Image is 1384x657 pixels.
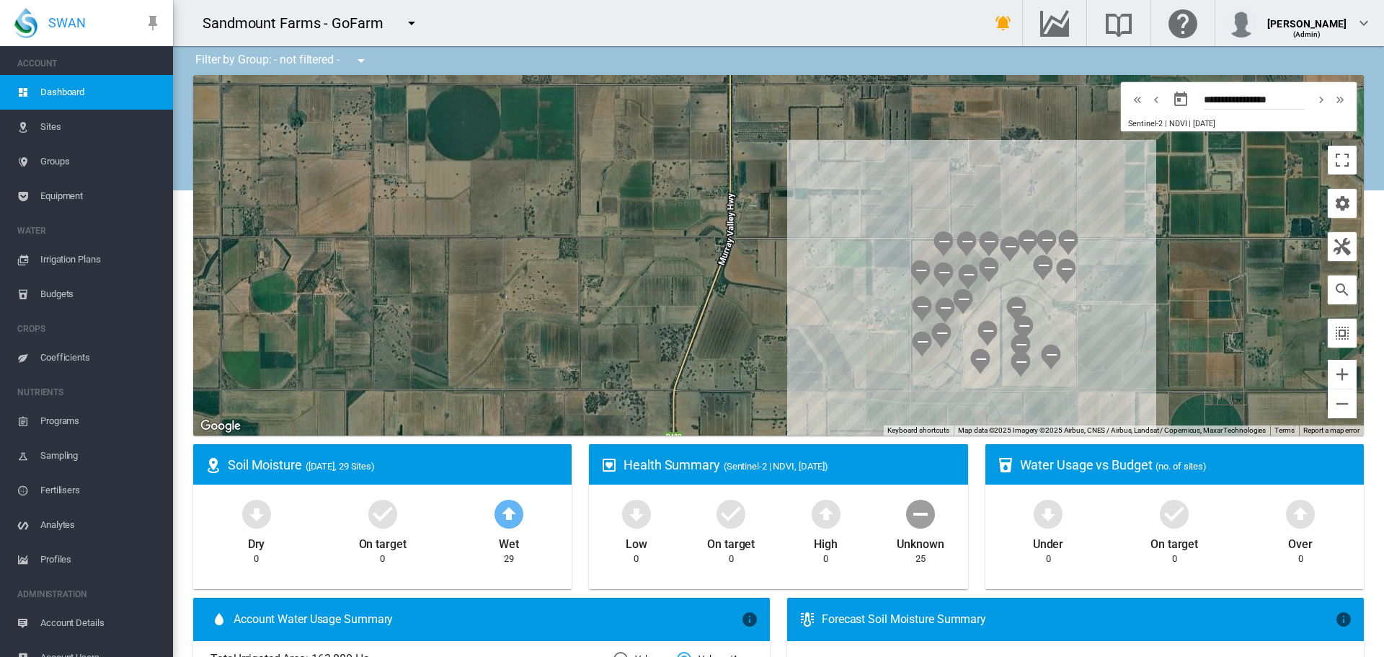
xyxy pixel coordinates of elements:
button: icon-magnify [1328,275,1357,304]
span: Irrigation Plans [40,242,161,277]
button: Keyboard shortcuts [887,425,949,436]
button: icon-menu-down [347,46,376,75]
md-icon: icon-cup-water [997,457,1014,474]
span: CROPS [17,317,161,340]
button: icon-cog [1328,189,1357,218]
md-icon: icon-map-marker-radius [205,457,222,474]
div: Low [626,531,647,552]
div: NDVI: Cusack V10 SHA [958,264,978,290]
span: WATER [17,219,161,242]
button: icon-bell-ring [989,9,1018,38]
div: NDVI: Cusack V25 SHA [1041,344,1061,370]
span: ([DATE], 29 Sites) [306,461,375,472]
span: SWAN [48,14,86,32]
md-icon: icon-arrow-up-bold-circle [809,496,843,531]
div: Sandmount Farms - GoFarm [203,13,396,33]
div: High [814,531,838,552]
span: Account Details [40,606,161,640]
md-icon: icon-minus-circle [903,496,938,531]
md-icon: icon-chevron-down [1355,14,1372,32]
img: Google [197,417,244,436]
md-icon: icon-information [1335,611,1352,628]
md-icon: icon-information [741,611,758,628]
md-icon: icon-arrow-down-bold-circle [619,496,654,531]
div: NDVI: Cusack V14 SHA [912,296,932,322]
span: Map data ©2025 Imagery ©2025 Airbus, CNES / Airbus, Landsat / Copernicus, Maxar Technologies [958,426,1266,434]
span: Equipment [40,179,161,213]
md-icon: icon-arrow-up-bold-circle [492,496,526,531]
div: 0 [1172,552,1177,565]
div: NDVI: Cusack V16 SHA [953,288,973,314]
md-icon: icon-chevron-left [1148,91,1164,108]
button: icon-chevron-left [1147,91,1166,108]
span: Budgets [40,277,161,312]
span: ADMINISTRATION [17,583,161,606]
div: Filter by Group: - not filtered - [185,46,380,75]
span: Groups [40,144,161,179]
md-icon: icon-arrow-down-bold-circle [1031,496,1065,531]
a: Terms [1274,426,1295,434]
div: 29 [504,552,514,565]
div: NDVI: Cusack V22 SHA [1013,315,1034,341]
div: 0 [823,552,828,565]
div: Dry [248,531,265,552]
div: NDVI: Cusack V02 SHA [957,231,977,257]
div: Unknown [897,531,944,552]
img: profile.jpg [1227,9,1256,38]
div: 0 [1298,552,1303,565]
span: Fertilisers [40,473,161,508]
div: On target [707,531,755,552]
div: Water Usage vs Budget [1020,456,1352,474]
md-icon: icon-menu-down [352,52,370,69]
md-icon: icon-heart-box-outline [600,457,618,474]
md-icon: icon-magnify [1334,281,1351,299]
div: 25 [915,552,926,565]
span: Coefficients [40,340,161,375]
md-icon: icon-thermometer-lines [799,611,816,628]
div: 0 [634,552,639,565]
div: NDVI: Cusack V20 SHA [970,348,990,374]
span: Account Water Usage Summary [234,612,741,627]
span: Programs [40,404,161,438]
span: | [DATE] [1189,119,1215,128]
md-icon: icon-chevron-double-left [1130,91,1145,108]
div: NDVI: Cusack V01 SHA [933,231,954,257]
md-icon: icon-checkbox-marked-circle [1157,496,1192,531]
span: (Admin) [1293,30,1321,38]
span: Sites [40,110,161,144]
span: Analytes [40,508,161,542]
div: 0 [729,552,734,565]
md-icon: icon-chevron-double-right [1332,91,1348,108]
md-icon: icon-bell-ring [995,14,1012,32]
md-icon: icon-menu-down [403,14,420,32]
div: NDVI: Cusack V18 SHA [931,322,951,348]
button: Zoom in [1328,360,1357,389]
div: Over [1288,531,1313,552]
div: NDVI: Cusack V15 SHA [935,297,955,323]
div: NDVI: Cusack V23 SHA [1011,334,1031,360]
a: Report a map error [1303,426,1359,434]
span: (Sentinel-2 | NDVI, [DATE]) [724,461,828,472]
md-icon: icon-checkbox-marked-circle [365,496,400,531]
md-icon: icon-chevron-right [1313,91,1329,108]
div: Under [1033,531,1064,552]
div: Soil Moisture [228,456,560,474]
div: NDVI: Cusack V06 SHA [1037,229,1057,255]
div: On target [359,531,407,552]
span: Profiles [40,542,161,577]
div: NDVI: Cusack V13 SHA [1056,258,1076,284]
div: NDVI: Cusack V12 SHA [1033,255,1053,281]
div: NDVI: Cusack V24 SHA [1011,351,1031,377]
img: SWAN-Landscape-Logo-Colour-drop.png [14,8,37,38]
span: Sentinel-2 | NDVI [1128,119,1186,128]
div: Health Summary [624,456,956,474]
span: NUTRIENTS [17,381,161,404]
md-icon: icon-water [210,611,228,628]
div: NDVI: Cusack V0 SHA [1058,229,1078,255]
button: icon-chevron-double-left [1128,91,1147,108]
div: [PERSON_NAME] [1267,11,1347,25]
button: icon-select-all [1328,319,1357,348]
a: Open this area in Google Maps (opens a new window) [197,417,244,436]
div: NDVI: Cusack V19 SHA [977,320,998,346]
button: md-calendar [1166,85,1195,114]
